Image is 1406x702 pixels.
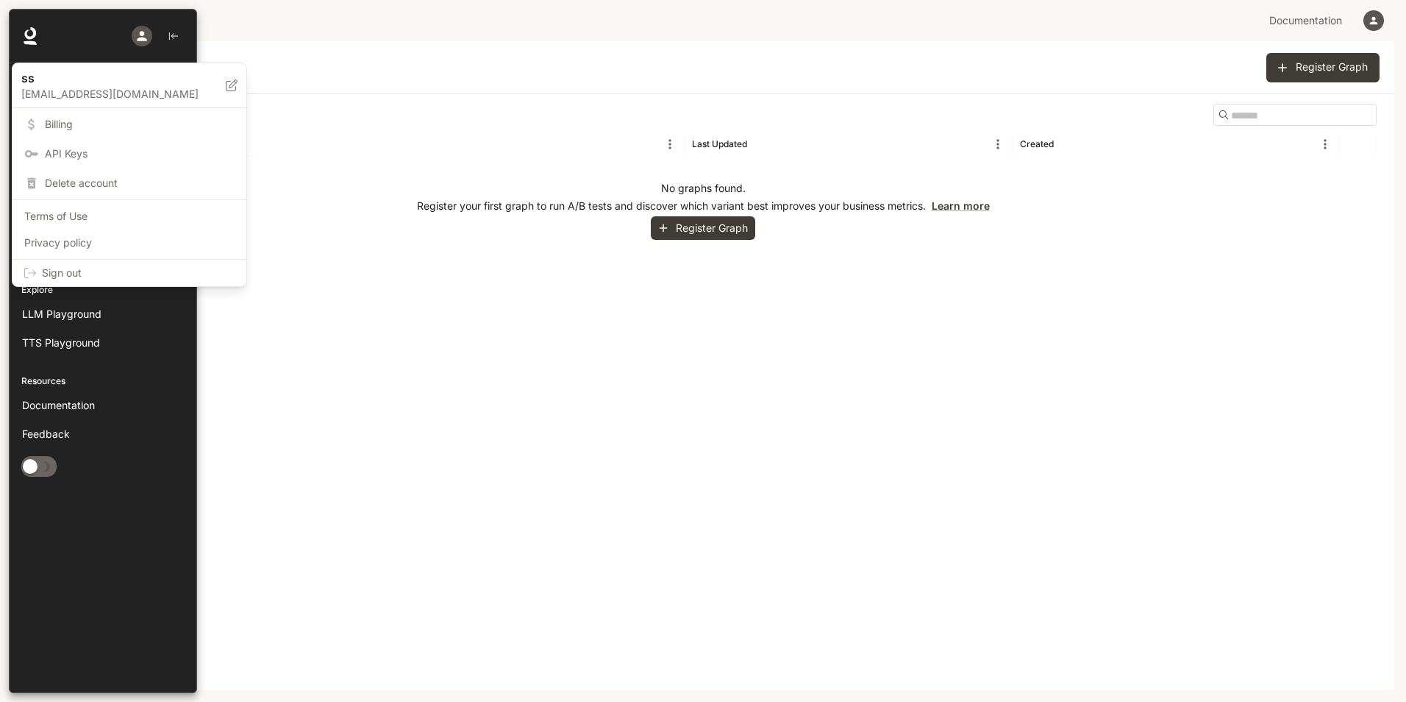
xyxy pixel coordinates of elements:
[45,146,235,161] span: API Keys
[13,260,246,286] div: Sign out
[21,87,226,102] p: [EMAIL_ADDRESS][DOMAIN_NAME]
[45,176,235,191] span: Delete account
[24,235,235,250] span: Privacy policy
[13,63,246,108] div: ss[EMAIL_ADDRESS][DOMAIN_NAME]
[15,111,243,138] a: Billing
[15,230,243,256] a: Privacy policy
[24,209,235,224] span: Terms of Use
[42,266,235,280] span: Sign out
[15,170,243,196] div: Delete account
[15,141,243,167] a: API Keys
[15,203,243,230] a: Terms of Use
[21,69,202,87] p: ss
[45,117,235,132] span: Billing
